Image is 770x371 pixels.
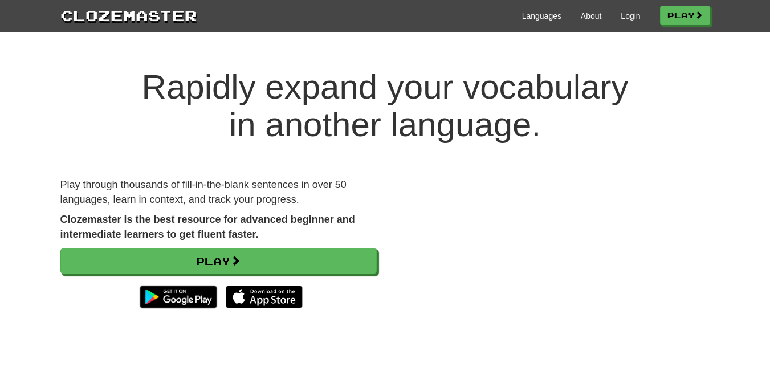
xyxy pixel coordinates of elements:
a: Play [60,248,377,274]
a: Clozemaster [60,5,197,26]
a: Login [621,10,640,22]
a: About [581,10,602,22]
img: Get it on Google Play [134,280,222,314]
img: Download_on_the_App_Store_Badge_US-UK_135x40-25178aeef6eb6b83b96f5f2d004eda3bffbb37122de64afbaef7... [226,286,303,308]
a: Languages [522,10,561,22]
strong: Clozemaster is the best resource for advanced beginner and intermediate learners to get fluent fa... [60,214,355,240]
a: Play [660,6,710,25]
p: Play through thousands of fill-in-the-blank sentences in over 50 languages, learn in context, and... [60,178,377,207]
